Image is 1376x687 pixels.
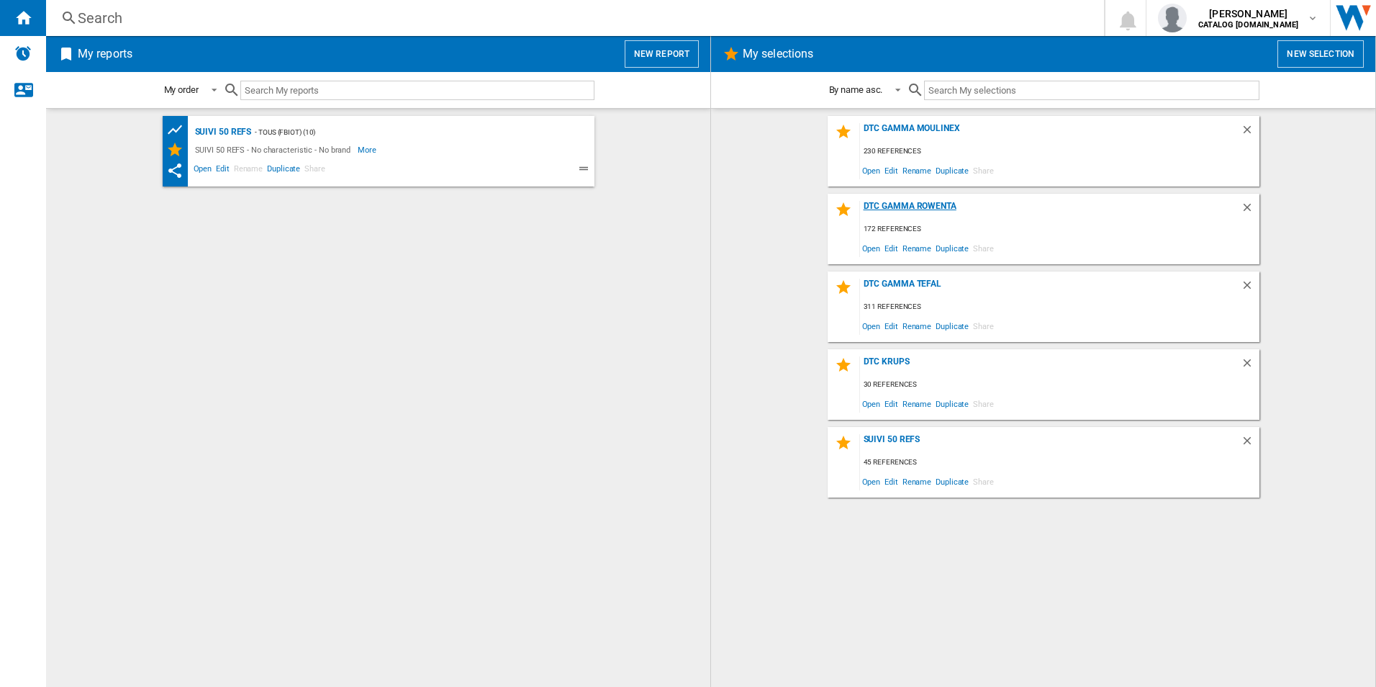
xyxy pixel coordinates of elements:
[971,472,996,491] span: Share
[933,394,971,413] span: Duplicate
[971,161,996,180] span: Share
[882,394,900,413] span: Edit
[860,220,1259,238] div: 172 references
[191,123,252,141] div: SUIVI 50 REFS
[625,40,699,68] button: New report
[860,394,883,413] span: Open
[75,40,135,68] h2: My reports
[1241,356,1259,376] div: Delete
[302,162,327,179] span: Share
[232,162,265,179] span: Rename
[860,376,1259,394] div: 30 references
[971,394,996,413] span: Share
[1241,279,1259,298] div: Delete
[265,162,302,179] span: Duplicate
[933,472,971,491] span: Duplicate
[860,434,1241,454] div: SUIVI 50 REFS
[900,161,933,180] span: Rename
[924,81,1259,100] input: Search My selections
[1241,434,1259,454] div: Delete
[1241,123,1259,143] div: Delete
[933,161,971,180] span: Duplicate
[1198,6,1298,21] span: [PERSON_NAME]
[860,356,1241,376] div: DTC KRUPS
[251,123,565,141] div: - TOUS (fbiot) (10)
[191,162,214,179] span: Open
[933,316,971,336] span: Duplicate
[1198,20,1298,30] b: CATALOG [DOMAIN_NAME]
[900,316,933,336] span: Rename
[882,161,900,180] span: Edit
[166,121,191,139] div: Product prices grid
[971,238,996,258] span: Share
[14,45,32,62] img: alerts-logo.svg
[166,162,184,179] ng-md-icon: This report has been shared with you
[933,238,971,258] span: Duplicate
[860,298,1259,316] div: 311 references
[900,238,933,258] span: Rename
[860,472,883,491] span: Open
[240,81,594,100] input: Search My reports
[1241,201,1259,220] div: Delete
[860,454,1259,472] div: 45 references
[1277,40,1364,68] button: New selection
[166,141,191,158] div: My Selections
[740,40,816,68] h2: My selections
[214,162,232,179] span: Edit
[860,123,1241,143] div: DTC GAMMA MOULINEX
[358,141,379,158] span: More
[860,201,1241,220] div: DTC Gamma Rowenta
[860,161,883,180] span: Open
[860,143,1259,161] div: 230 references
[191,141,358,158] div: SUIVI 50 REFS - No characteristic - No brand
[900,472,933,491] span: Rename
[860,238,883,258] span: Open
[860,279,1241,298] div: DTC GAMMA TEFAL
[882,238,900,258] span: Edit
[882,472,900,491] span: Edit
[829,84,883,95] div: By name asc.
[78,8,1067,28] div: Search
[971,316,996,336] span: Share
[1158,4,1187,32] img: profile.jpg
[882,316,900,336] span: Edit
[900,394,933,413] span: Rename
[860,316,883,336] span: Open
[164,84,199,95] div: My order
